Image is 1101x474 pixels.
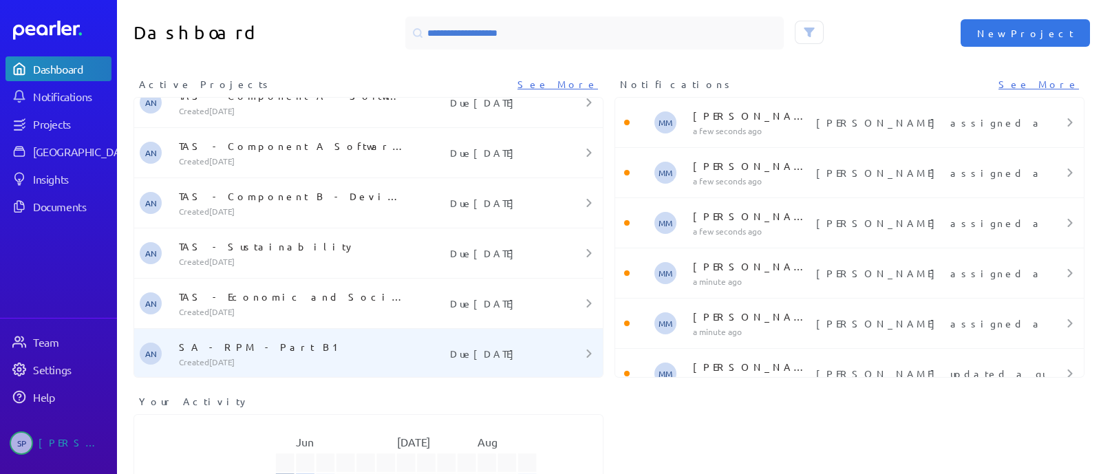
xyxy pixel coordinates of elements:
[179,306,408,317] p: Created [DATE]
[693,226,810,237] p: a few seconds ago
[133,17,363,50] h1: Dashboard
[179,340,408,354] p: SA - RPM - Part B1
[139,394,250,409] span: Your Activity
[654,212,676,234] span: Michelle Manuel
[140,91,162,114] span: Adam Nabali
[397,435,430,449] text: [DATE]
[816,316,1040,330] p: [PERSON_NAME] assigned a question to you
[33,335,110,349] div: Team
[140,192,162,214] span: Adam Nabali
[33,89,110,103] div: Notifications
[6,56,111,81] a: Dashboard
[693,209,810,223] p: [PERSON_NAME]
[407,246,564,260] p: Due [DATE]
[6,426,111,460] a: SP[PERSON_NAME]
[296,435,314,449] text: Jun
[140,242,162,264] span: Adam Nabali
[816,266,1040,280] p: [PERSON_NAME] assigned a question to you
[478,435,498,449] text: Aug
[816,116,1040,129] p: [PERSON_NAME] assigned a question to you
[179,239,408,253] p: TAS - Sustainability
[33,117,110,131] div: Projects
[179,105,408,116] p: Created [DATE]
[6,111,111,136] a: Projects
[139,77,272,91] span: Active Projects
[816,166,1040,180] p: [PERSON_NAME] assigned a question to you
[620,77,734,91] span: Notifications
[179,189,408,203] p: TAS - Component B - Devices
[693,175,810,186] p: a few seconds ago
[693,159,810,173] p: [PERSON_NAME]
[693,310,810,323] p: [PERSON_NAME]
[33,200,110,213] div: Documents
[140,142,162,164] span: Adam Nabali
[407,96,564,109] p: Due [DATE]
[33,390,110,404] div: Help
[6,166,111,191] a: Insights
[654,111,676,133] span: Michelle Manuel
[33,62,110,76] div: Dashboard
[517,77,598,91] a: See More
[179,256,408,267] p: Created [DATE]
[179,206,408,217] p: Created [DATE]
[998,77,1079,91] a: See More
[693,326,810,337] p: a minute ago
[33,363,110,376] div: Settings
[961,19,1090,47] button: New Project
[654,312,676,334] span: Michelle Manuel
[654,363,676,385] span: Michelle Manuel
[6,84,111,109] a: Notifications
[39,431,107,455] div: [PERSON_NAME]
[816,367,1040,380] p: [PERSON_NAME] updated a question
[407,297,564,310] p: Due [DATE]
[10,431,33,455] span: Sarah Pendlebury
[654,162,676,184] span: Michelle Manuel
[693,259,810,273] p: [PERSON_NAME]
[693,360,810,374] p: [PERSON_NAME]
[6,194,111,219] a: Documents
[407,347,564,360] p: Due [DATE]
[693,109,810,122] p: [PERSON_NAME]
[977,26,1073,40] span: New Project
[816,216,1040,230] p: [PERSON_NAME] assigned a question to you
[33,144,136,158] div: [GEOGRAPHIC_DATA]
[13,21,111,40] a: Dashboard
[179,290,408,303] p: TAS - Economic and Social Benefits
[6,385,111,409] a: Help
[140,343,162,365] span: Adam Nabali
[407,146,564,160] p: Due [DATE]
[179,356,408,367] p: Created [DATE]
[654,262,676,284] span: Michelle Manuel
[140,292,162,314] span: Adam Nabali
[6,139,111,164] a: [GEOGRAPHIC_DATA]
[6,357,111,382] a: Settings
[6,330,111,354] a: Team
[693,376,810,387] p: 4 minutes ago
[33,172,110,186] div: Insights
[179,155,408,166] p: Created [DATE]
[693,276,810,287] p: a minute ago
[179,139,408,153] p: TAS - Component A Software Technical
[407,196,564,210] p: Due [DATE]
[693,125,810,136] p: a few seconds ago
